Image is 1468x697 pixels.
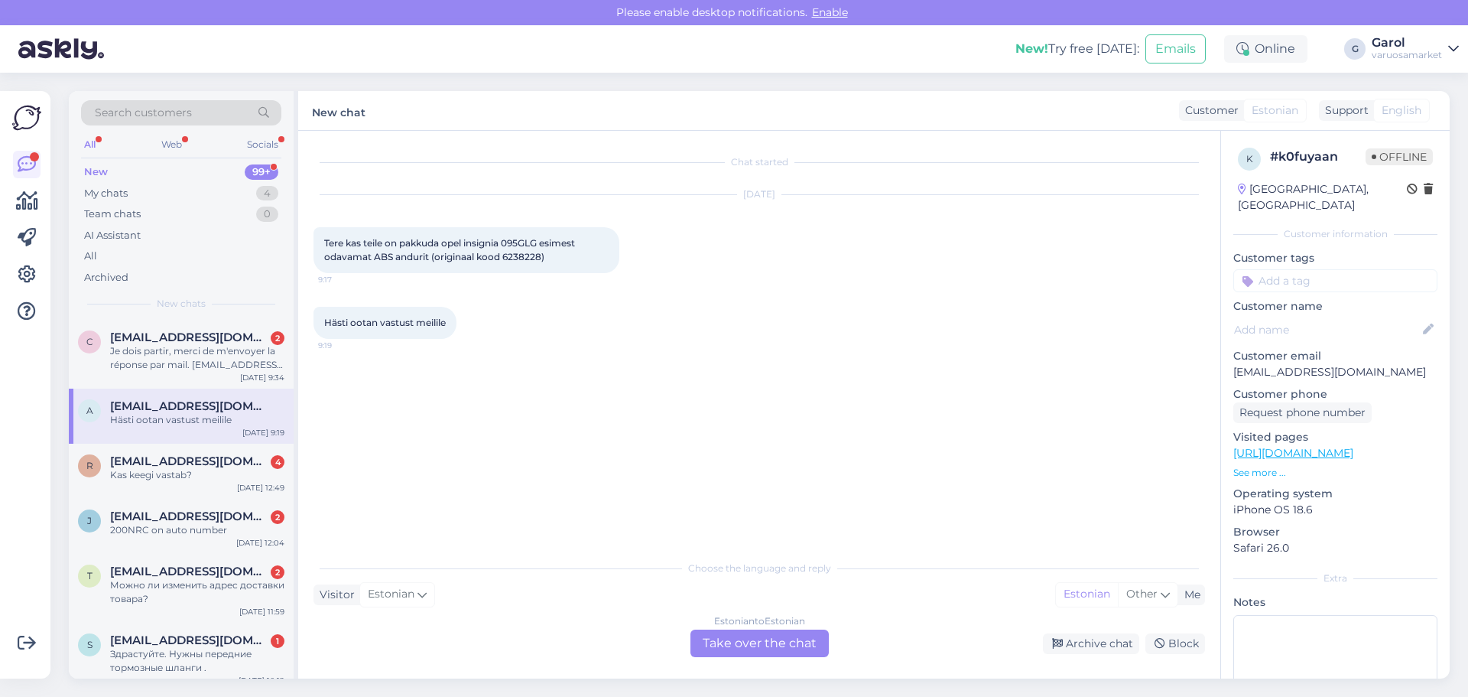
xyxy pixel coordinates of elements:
[1233,594,1437,611] p: Notes
[324,237,577,262] span: Tere kas teile on pakkuda opel insignia 095GLG esimest odavamat ABS andurit (originaal kood 6238228)
[1233,348,1437,364] p: Customer email
[1238,181,1407,213] div: [GEOGRAPHIC_DATA], [GEOGRAPHIC_DATA]
[1233,502,1437,518] p: iPhone OS 18.6
[110,510,269,523] span: Jaanus.helde@gmail.com
[256,186,278,201] div: 4
[87,570,93,581] span: T
[1233,572,1437,585] div: Extra
[84,270,128,285] div: Archived
[81,135,99,155] div: All
[110,523,284,537] div: 200NRC on auto number
[110,647,284,675] div: Здрастуйте. Нужны передние тормозные шланги .
[271,565,284,579] div: 2
[237,482,284,493] div: [DATE] 12:49
[1233,386,1437,402] p: Customer phone
[1233,524,1437,540] p: Browser
[157,297,206,311] span: New chats
[1043,633,1139,654] div: Archive chat
[312,100,365,121] label: New chat
[110,399,269,413] span: Anneliisjuhandi@gmail.com
[242,427,284,438] div: [DATE] 9:19
[1145,633,1205,654] div: Block
[86,336,93,347] span: c
[1366,148,1433,165] span: Offline
[110,454,269,468] span: Ranetandrejev95@gmail.com
[110,344,284,372] div: Je dois partir, merci de m'envoyer la réponse par mail. [EMAIL_ADDRESS][DOMAIN_NAME]
[1382,103,1421,119] span: English
[1233,486,1437,502] p: Operating system
[256,207,278,222] div: 0
[1145,34,1206,64] button: Emails
[110,468,284,482] div: Kas keegi vastab?
[1233,364,1437,380] p: [EMAIL_ADDRESS][DOMAIN_NAME]
[239,606,284,617] div: [DATE] 11:59
[1233,429,1437,445] p: Visited pages
[313,187,1205,201] div: [DATE]
[1126,587,1158,601] span: Other
[324,317,446,328] span: Hästi ootan vastust meilile
[86,405,93,416] span: A
[1372,37,1442,49] div: Garol
[1319,103,1369,119] div: Support
[1246,153,1253,164] span: k
[87,515,92,526] span: J
[245,164,278,180] div: 99+
[110,413,284,427] div: Hästi ootan vastust meilile
[313,562,1205,575] div: Choose the language and reply
[110,633,269,647] span: Sergeypidbuzhskiy8@gmail.com
[1015,40,1139,58] div: Try free [DATE]:
[1233,540,1437,556] p: Safari 26.0
[110,578,284,606] div: Можно ли изменить адрес доставки товара?
[1233,466,1437,480] p: See more ...
[87,639,93,650] span: S
[1179,103,1239,119] div: Customer
[240,372,284,383] div: [DATE] 9:34
[271,455,284,469] div: 4
[1234,321,1420,338] input: Add name
[1233,269,1437,292] input: Add a tag
[84,228,141,243] div: AI Assistant
[1224,35,1307,63] div: Online
[1372,37,1459,61] a: Garolvaruosamarket
[1270,148,1366,166] div: # k0fuyaan
[1252,103,1298,119] span: Estonian
[271,510,284,524] div: 2
[84,164,108,180] div: New
[236,537,284,549] div: [DATE] 12:04
[12,103,41,132] img: Askly Logo
[84,249,97,264] div: All
[313,587,355,603] div: Visitor
[1372,49,1442,61] div: varuosamarket
[110,565,269,578] span: Tetianashuvalova@gmail.com
[1233,250,1437,266] p: Customer tags
[239,675,284,686] div: [DATE] 10:12
[86,460,93,471] span: R
[714,614,805,628] div: Estonian to Estonian
[313,155,1205,169] div: Chat started
[1233,298,1437,314] p: Customer name
[271,634,284,648] div: 1
[1344,38,1366,60] div: G
[807,5,853,19] span: Enable
[271,331,284,345] div: 2
[1233,446,1353,460] a: [URL][DOMAIN_NAME]
[1233,402,1372,423] div: Request phone number
[1178,587,1200,603] div: Me
[110,331,269,344] span: cedterrasson@live.fr
[84,207,141,222] div: Team chats
[84,186,128,201] div: My chats
[368,586,414,603] span: Estonian
[158,135,185,155] div: Web
[1056,583,1118,606] div: Estonian
[95,105,192,121] span: Search customers
[1233,227,1437,241] div: Customer information
[690,630,829,657] div: Take over the chat
[318,274,375,285] span: 9:17
[244,135,281,155] div: Socials
[318,340,375,351] span: 9:19
[1015,41,1048,56] b: New!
